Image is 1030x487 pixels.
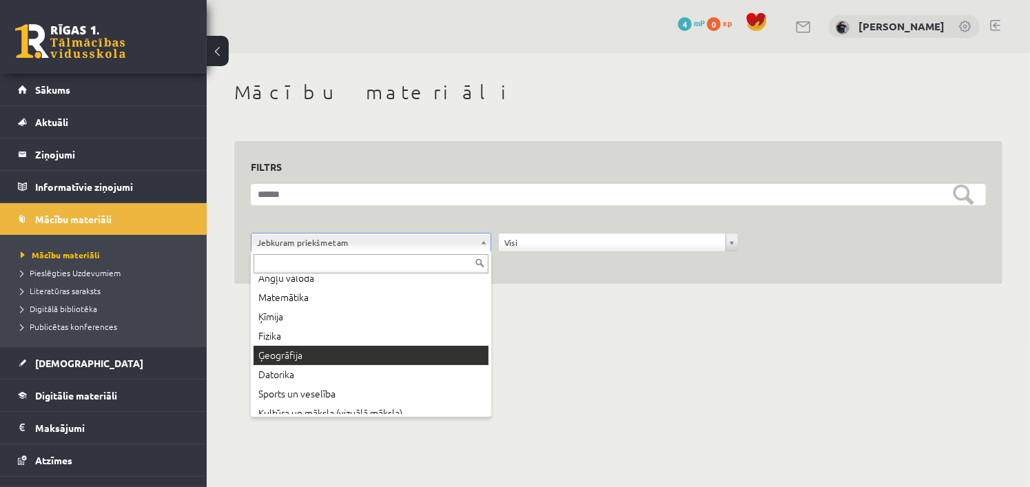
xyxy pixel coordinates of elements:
[254,365,488,384] div: Datorika
[254,307,488,327] div: Ķīmija
[254,288,488,307] div: Matemātika
[254,269,488,288] div: Angļu valoda
[254,327,488,346] div: Fizika
[254,384,488,404] div: Sports un veselība
[254,404,488,423] div: Kultūra un māksla (vizuālā māksla)
[254,346,488,365] div: Ģeogrāfija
